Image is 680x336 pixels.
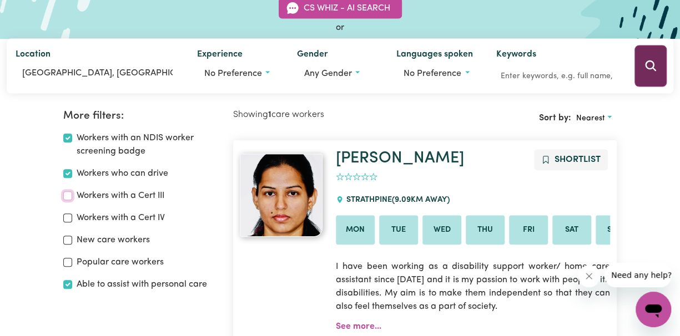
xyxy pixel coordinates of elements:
p: I have been working as a disability support worker/ home care assistant since [DATE] and it is my... [336,253,610,320]
img: View Kirti's profile [240,154,323,237]
div: add rating by typing an integer from 0 to 5 or pressing arrow keys [336,171,377,184]
input: Enter keywords, e.g. full name, interests [496,68,619,85]
span: Any gender [304,69,352,78]
a: Kirti [240,154,323,237]
li: Available on Tue [379,215,418,245]
button: Worker experience options [197,63,279,84]
li: Available on Fri [509,215,548,245]
label: Workers who can drive [77,167,168,180]
span: ( 9.09 km away) [391,196,449,204]
button: Worker gender preference [297,63,379,84]
li: Available on Sun [596,215,634,245]
label: Workers with a Cert IV [77,211,165,225]
h2: More filters: [63,110,220,123]
button: Search [634,45,667,87]
label: Workers with an NDIS worker screening badge [77,131,220,158]
label: Able to assist with personal care [77,278,207,291]
iframe: Close message [578,265,600,287]
li: Available on Mon [336,215,375,245]
span: Sort by: [539,114,571,123]
iframe: Message from company [605,263,671,287]
label: Popular care workers [77,256,164,269]
label: New care workers [77,233,150,247]
label: Location [16,48,51,63]
span: Nearest [576,114,605,123]
button: Add to shortlist [534,149,608,170]
h2: Showing care workers [233,110,425,120]
div: STRATHPINE [336,185,456,215]
iframe: Button to launch messaging window [636,292,671,327]
button: Sort search results [571,110,617,127]
span: No preference [404,69,461,78]
a: [PERSON_NAME] [336,150,464,166]
label: Languages spoken [396,48,473,63]
a: See more... [336,322,381,331]
span: No preference [204,69,262,78]
b: 1 [268,110,271,119]
span: Shortlist [555,155,601,164]
span: Need any help? [7,8,67,17]
label: Gender [297,48,328,63]
div: or [7,21,673,34]
button: Worker language preferences [396,63,478,84]
label: Experience [197,48,243,63]
li: Available on Thu [466,215,505,245]
input: Enter a suburb [16,63,179,83]
label: Workers with a Cert III [77,189,164,202]
li: Available on Sat [552,215,591,245]
li: Available on Wed [422,215,461,245]
label: Keywords [496,48,536,63]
